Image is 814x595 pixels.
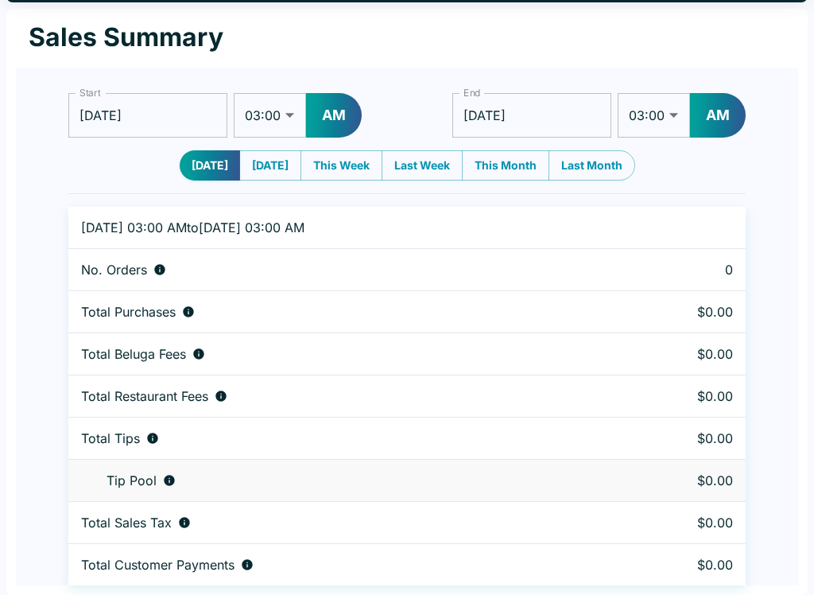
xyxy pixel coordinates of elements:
[81,220,599,235] p: [DATE] 03:00 AM to [DATE] 03:00 AM
[690,93,746,138] button: AM
[81,430,599,446] div: Combined individual and pooled tips
[625,304,733,320] p: $0.00
[452,93,611,138] input: Choose date, selected date is Oct 3, 2025
[81,304,176,320] p: Total Purchases
[81,430,140,446] p: Total Tips
[180,150,240,181] button: [DATE]
[462,150,549,181] button: This Month
[29,21,223,53] h1: Sales Summary
[81,557,599,573] div: Total amount paid for orders by diners
[81,346,186,362] p: Total Beluga Fees
[239,150,301,181] button: [DATE]
[81,304,599,320] div: Aggregate order subtotals
[79,86,100,99] label: Start
[625,262,733,278] p: 0
[625,346,733,362] p: $0.00
[81,388,599,404] div: Fees paid by diners to restaurant
[625,388,733,404] p: $0.00
[300,150,382,181] button: This Week
[81,346,599,362] div: Fees paid by diners to Beluga
[81,262,147,278] p: No. Orders
[81,515,172,531] p: Total Sales Tax
[81,388,208,404] p: Total Restaurant Fees
[107,472,157,488] p: Tip Pool
[81,557,235,573] p: Total Customer Payments
[81,262,599,278] div: Number of orders placed
[463,86,481,99] label: End
[306,93,362,138] button: AM
[625,557,733,573] p: $0.00
[81,515,599,531] div: Sales tax paid by diners
[548,150,635,181] button: Last Month
[81,472,599,488] div: Tips unclaimed by a waiter
[625,515,733,531] p: $0.00
[625,472,733,488] p: $0.00
[625,430,733,446] p: $0.00
[382,150,463,181] button: Last Week
[68,93,227,138] input: Choose date, selected date is Oct 2, 2025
